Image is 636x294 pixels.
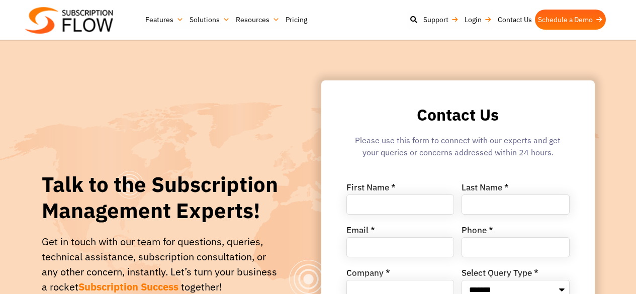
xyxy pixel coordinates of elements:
span: Subscription Success [78,280,178,293]
label: Phone * [462,226,493,237]
label: First Name * [346,183,396,194]
a: Resources [233,10,283,30]
label: Last Name * [462,183,509,194]
a: Schedule a Demo [535,10,606,30]
h1: Talk to the Subscription Management Experts! [42,171,284,224]
h2: Contact Us [346,106,570,124]
a: Pricing [283,10,310,30]
a: Support [420,10,462,30]
label: Company * [346,269,390,280]
a: Contact Us [495,10,535,30]
a: Features [142,10,187,30]
a: Login [462,10,495,30]
label: Email * [346,226,375,237]
label: Select Query Type * [462,269,538,280]
a: Solutions [187,10,233,30]
img: Subscriptionflow [25,7,113,34]
div: Please use this form to connect with our experts and get your queries or concerns addressed withi... [346,134,570,163]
